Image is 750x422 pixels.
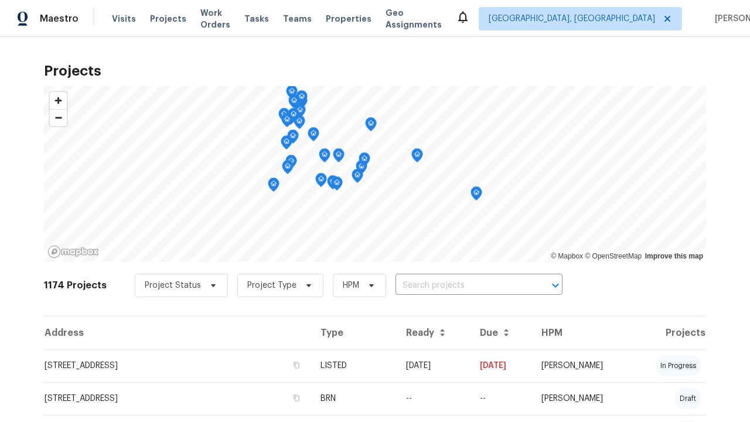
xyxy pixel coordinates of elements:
input: Search projects [396,277,530,295]
span: Tasks [244,15,269,23]
th: Due [471,316,532,349]
span: HPM [343,280,359,291]
span: Zoom out [50,110,67,126]
div: draft [675,388,701,409]
a: OpenStreetMap [585,252,642,260]
td: -- [397,382,471,415]
div: Map marker [365,117,377,135]
canvas: Map [44,86,706,262]
th: Address [44,316,311,349]
th: Type [311,316,397,349]
h2: Projects [44,65,706,77]
div: Map marker [471,186,482,205]
div: Map marker [281,113,293,131]
div: Map marker [288,94,300,113]
div: Map marker [294,104,306,122]
div: Map marker [308,127,319,145]
td: [PERSON_NAME] [532,349,631,382]
td: [DATE] [397,349,471,382]
a: Mapbox [551,252,583,260]
div: Map marker [288,108,299,126]
button: Zoom out [50,109,67,126]
span: Maestro [40,13,79,25]
div: Map marker [286,85,298,103]
span: Projects [150,13,186,25]
a: Improve this map [645,252,703,260]
td: BRN [311,382,397,415]
div: Map marker [356,160,367,178]
td: [PERSON_NAME] [532,382,631,415]
div: Map marker [411,148,423,166]
div: Map marker [268,178,279,196]
span: Properties [326,13,371,25]
div: Map marker [359,152,370,171]
div: Map marker [285,155,297,173]
div: Map marker [296,90,308,108]
button: Copy Address [291,393,302,403]
th: Ready [397,316,471,349]
button: Copy Address [291,360,302,370]
td: LISTED [311,349,397,382]
span: Teams [283,13,312,25]
span: [GEOGRAPHIC_DATA], [GEOGRAPHIC_DATA] [489,13,655,25]
th: Projects [631,316,706,349]
button: Zoom in [50,92,67,109]
div: Map marker [287,130,299,148]
div: Map marker [315,173,327,191]
span: Work Orders [200,7,230,30]
a: Mapbox homepage [47,245,99,258]
td: [DATE] [471,349,532,382]
td: [STREET_ADDRESS] [44,349,311,382]
div: Map marker [333,148,345,166]
td: Resale COE 2025-09-23T00:00:00.000Z [471,382,532,415]
td: [STREET_ADDRESS] [44,382,311,415]
div: Map marker [331,176,343,195]
span: Project Status [145,280,201,291]
div: Map marker [285,111,296,129]
div: Map marker [294,115,305,133]
span: Project Type [247,280,296,291]
div: in progress [656,355,701,376]
span: Geo Assignments [386,7,442,30]
th: HPM [532,316,631,349]
div: Map marker [327,175,339,193]
span: Visits [112,13,136,25]
div: Map marker [352,169,363,187]
div: Map marker [281,135,292,154]
button: Open [547,277,564,294]
h2: 1174 Projects [44,280,107,291]
div: Map marker [319,148,330,166]
div: Map marker [278,108,290,126]
div: Map marker [282,160,294,178]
